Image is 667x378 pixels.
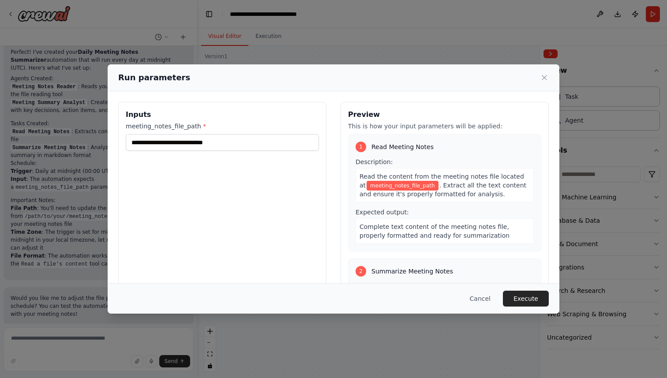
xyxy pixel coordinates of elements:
span: Expected output: [356,209,409,216]
button: Execute [503,291,549,307]
span: Variable: meeting_notes_file_path [367,181,438,191]
h3: Preview [348,109,541,120]
div: 2 [356,266,366,277]
div: 1 [356,142,366,152]
span: Description: [356,283,393,290]
span: Description: [356,158,393,165]
label: meeting_notes_file_path [126,122,319,131]
span: Summarize Meeting Notes [371,267,453,276]
span: . Extract all the text content and ensure it's properly formatted for analysis. [360,182,526,198]
span: Read Meeting Notes [371,142,434,151]
h2: Run parameters [118,71,190,84]
p: This is how your input parameters will be applied: [348,122,541,131]
span: Read the content from the meeting notes file located at [360,173,524,189]
h3: Inputs [126,109,319,120]
span: Complete text content of the meeting notes file, properly formatted and ready for summarization [360,223,510,239]
button: Cancel [463,291,498,307]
